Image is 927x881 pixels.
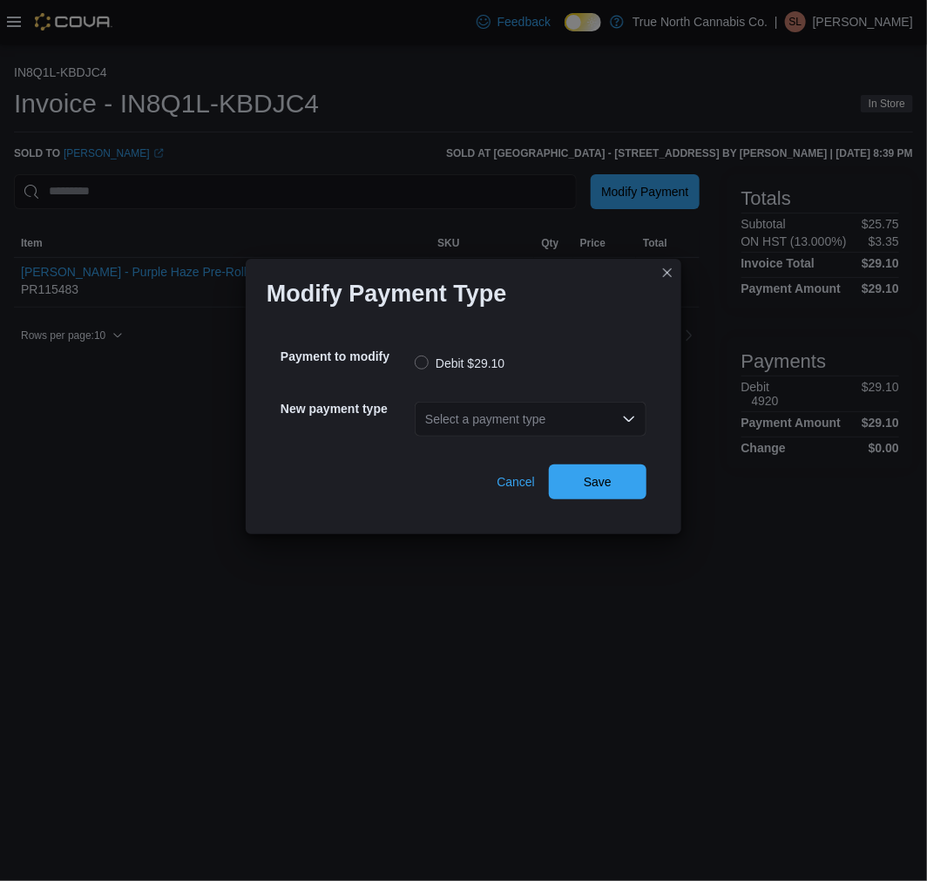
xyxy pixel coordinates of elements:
[425,409,427,430] input: Accessible screen reader label
[490,464,542,499] button: Cancel
[584,473,612,491] span: Save
[549,464,646,499] button: Save
[281,339,411,374] h5: Payment to modify
[415,353,504,374] label: Debit $29.10
[281,391,411,426] h5: New payment type
[267,280,507,308] h1: Modify Payment Type
[497,473,535,491] span: Cancel
[657,262,678,283] button: Closes this modal window
[622,412,636,426] button: Open list of options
